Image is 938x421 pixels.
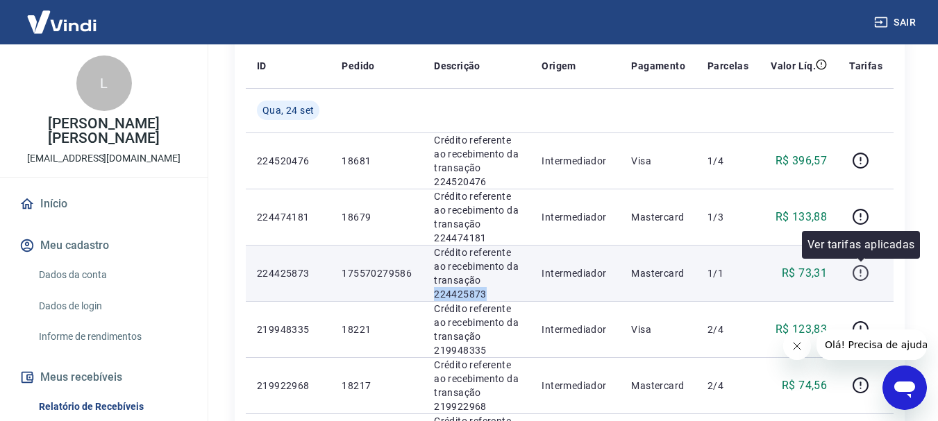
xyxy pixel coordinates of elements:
[257,266,319,280] p: 224425873
[342,154,412,168] p: 18681
[542,59,576,73] p: Origem
[434,302,519,357] p: Crédito referente ao recebimento da transação 219948335
[631,59,685,73] p: Pagamento
[542,210,609,224] p: Intermediador
[782,265,827,282] p: R$ 73,31
[434,59,480,73] p: Descrição
[257,154,319,168] p: 224520476
[257,210,319,224] p: 224474181
[17,362,191,393] button: Meus recebíveis
[257,59,267,73] p: ID
[262,103,314,117] span: Qua, 24 set
[776,321,828,338] p: R$ 123,83
[76,55,132,111] div: L
[434,246,519,301] p: Crédito referente ao recebimento da transação 224425873
[782,377,827,394] p: R$ 74,56
[776,209,828,225] p: R$ 133,88
[776,153,828,169] p: R$ 396,57
[849,59,882,73] p: Tarifas
[707,323,748,336] p: 2/4
[631,154,685,168] p: Visa
[33,261,191,289] a: Dados da conta
[871,10,921,35] button: Sair
[542,323,609,336] p: Intermediador
[17,189,191,219] a: Início
[17,1,107,43] img: Vindi
[631,379,685,393] p: Mastercard
[33,393,191,421] a: Relatório de Recebíveis
[8,10,117,21] span: Olá! Precisa de ajuda?
[816,329,927,360] iframe: Mensagem da empresa
[434,189,519,245] p: Crédito referente ao recebimento da transação 224474181
[542,154,609,168] p: Intermediador
[17,230,191,261] button: Meu cadastro
[783,332,811,360] iframe: Fechar mensagem
[342,266,412,280] p: 175570279586
[542,379,609,393] p: Intermediador
[631,210,685,224] p: Mastercard
[257,323,319,336] p: 219948335
[882,366,927,410] iframe: Botão para abrir a janela de mensagens
[707,266,748,280] p: 1/1
[33,292,191,320] a: Dados de login
[11,117,196,146] p: [PERSON_NAME] [PERSON_NAME]
[707,59,748,73] p: Parcelas
[33,323,191,351] a: Informe de rendimentos
[631,266,685,280] p: Mastercard
[434,133,519,189] p: Crédito referente ao recebimento da transação 224520476
[434,358,519,413] p: Crédito referente ao recebimento da transação 219922968
[807,237,914,253] p: Ver tarifas aplicadas
[707,379,748,393] p: 2/4
[342,379,412,393] p: 18217
[631,323,685,336] p: Visa
[342,210,412,224] p: 18679
[707,154,748,168] p: 1/4
[257,379,319,393] p: 219922968
[342,59,374,73] p: Pedido
[27,151,181,166] p: [EMAIL_ADDRESS][DOMAIN_NAME]
[342,323,412,336] p: 18221
[542,266,609,280] p: Intermediador
[707,210,748,224] p: 1/3
[771,59,816,73] p: Valor Líq.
